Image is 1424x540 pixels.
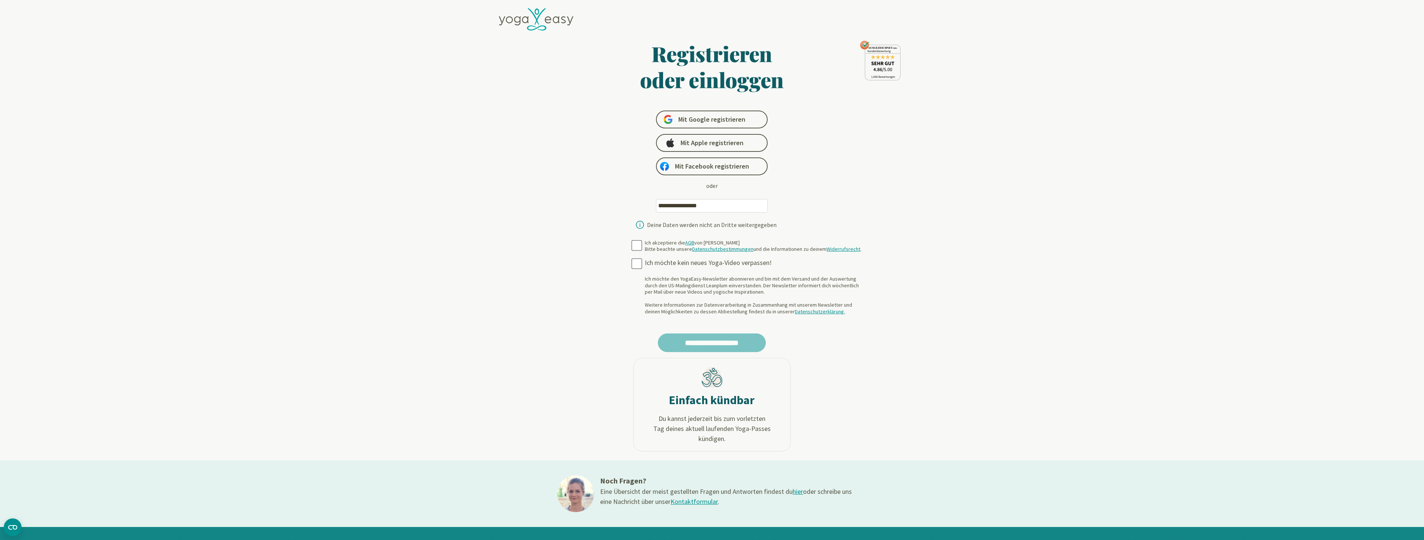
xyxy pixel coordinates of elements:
a: Kontaktformular [670,497,718,506]
a: hier [793,487,803,496]
a: AGB [685,239,694,246]
button: CMP-Widget öffnen [4,518,22,536]
h3: Noch Fragen? [600,475,853,486]
span: Mit Google registrieren [678,115,745,124]
img: ausgezeichnet_seal.png [860,41,901,80]
a: Widerrufsrecht [826,246,860,252]
div: Ich möchte kein neues Yoga-Video verpassen! [645,259,865,267]
a: Datenschutzbestimmungen [692,246,754,252]
h1: Registrieren oder einloggen [568,41,856,93]
a: Mit Facebook registrieren [656,157,768,175]
span: Mit Facebook registrieren [675,162,749,171]
span: Mit Apple registrieren [681,138,743,147]
div: Ich möchte den YogaEasy-Newsletter abonnieren und bin mit dem Versand und der Auswertung durch de... [645,276,865,315]
h2: Einfach kündbar [669,393,755,408]
a: Datenschutzerklärung. [795,308,845,315]
a: Mit Google registrieren [656,111,768,128]
img: ines@1x.jpg [557,475,594,512]
div: oder [706,181,718,190]
div: Ich akzeptiere die von [PERSON_NAME] Bitte beachte unsere und die Informationen zu deinem . [645,240,861,253]
div: Deine Daten werden nicht an Dritte weitergegeben [647,222,777,228]
div: Eine Übersicht der meist gestellten Fragen und Antworten findest du oder schreibe uns eine Nachri... [600,486,853,507]
span: Du kannst jederzeit bis zum vorletzten Tag deines aktuell laufenden Yoga-Passes kündigen. [641,413,783,444]
a: Mit Apple registrieren [656,134,768,152]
